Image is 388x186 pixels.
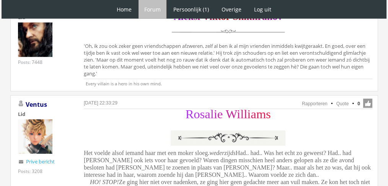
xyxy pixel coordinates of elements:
div: Posts: 3208 [18,168,42,175]
a: Ventus [26,100,47,109]
span: a [251,107,256,121]
i: HO! STOP! [90,179,119,185]
p: Every villain is a hero in his own mind. [84,79,372,86]
span: 0 [357,100,360,107]
span: R [186,107,194,121]
a: Rapporteren [302,101,328,106]
span: W [226,107,237,121]
span: m [256,107,266,121]
a: Prive bericht [26,158,55,165]
div: Posts: 7448 [18,59,42,65]
span: Like deze post [363,99,372,108]
span: e [217,107,223,121]
span: l [210,107,214,121]
span: o [194,107,200,121]
span: s [266,107,271,121]
a: Quote [336,101,349,106]
img: vFZgZrq.png [169,129,287,147]
img: Ventus [18,119,52,154]
span: l [240,107,244,121]
a: [DATE] 22:33:29 [84,100,117,106]
i: wederzijds [209,150,235,156]
img: Gebruiker is offline [18,101,24,107]
span: i [237,107,240,121]
span: a [205,107,210,121]
img: scheidingslijn.png [169,24,287,41]
span: i [214,107,217,121]
span: i [247,107,251,121]
span: l [244,107,247,121]
span: s [200,107,205,121]
div: Lid [18,111,72,117]
div: 'Oh, ik zou ook zeker geen vriendschappen afzweren, zelf al ben ik al mijn vrienden inmiddels kwi... [84,13,372,79]
img: Oakenshield [18,23,52,57]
